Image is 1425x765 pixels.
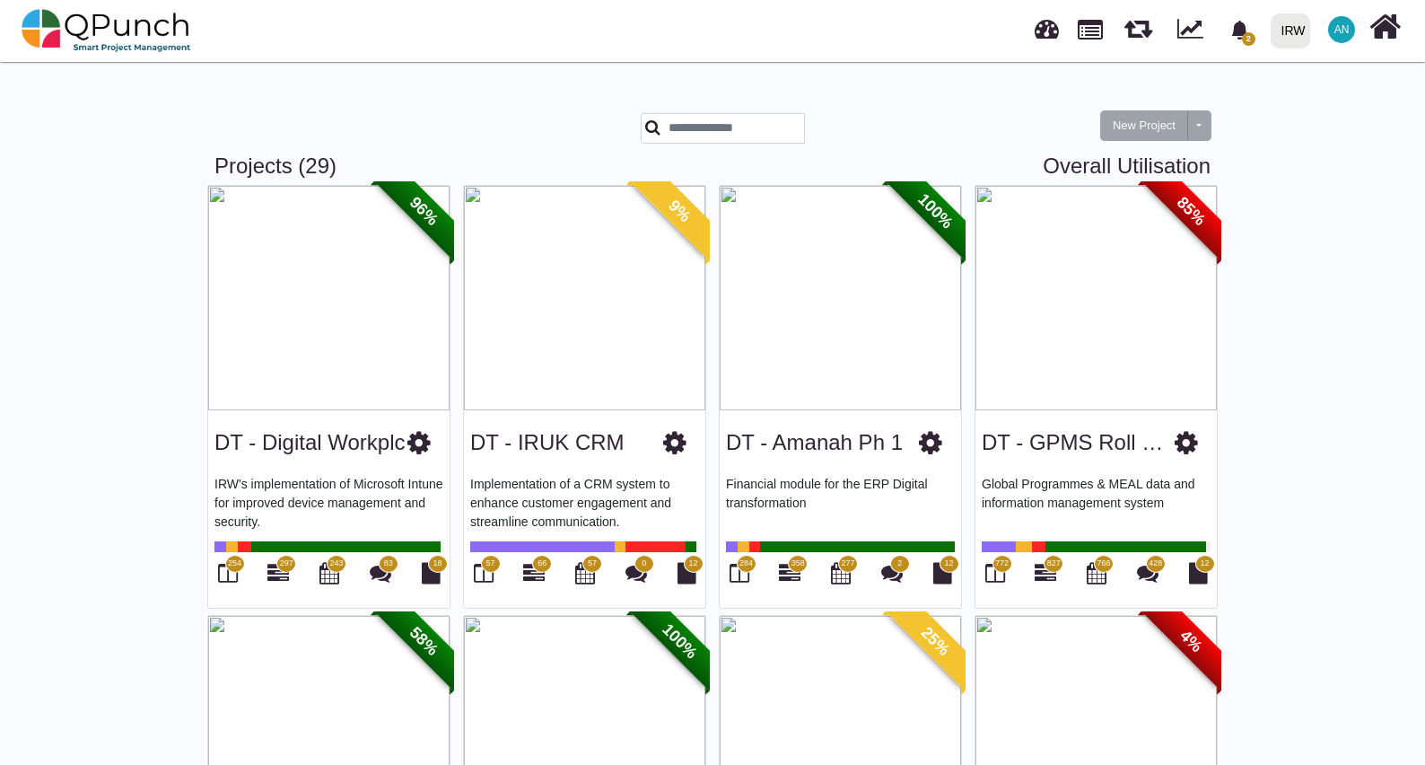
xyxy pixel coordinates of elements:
[1281,15,1306,47] div: IRW
[319,562,339,584] i: Calendar
[1078,12,1103,40] span: Projects
[831,562,851,584] i: Calendar
[881,562,903,584] i: Punch Discussions
[1242,32,1255,46] span: 2
[1263,1,1317,60] a: IRW
[982,430,1176,454] a: DT - GPMS Roll out
[1317,1,1366,58] a: AN
[726,430,903,456] h3: DT - Amanah Ph 1
[1043,154,1211,180] a: Overall Utilisation
[625,562,647,584] i: Punch Discussions
[1087,562,1106,584] i: Calendar
[1141,162,1241,261] span: 85%
[726,430,903,454] a: DT - Amanah Ph 1
[214,430,405,454] a: DT - Digital Workplc
[374,592,474,691] span: 58%
[218,562,238,584] i: Board
[1047,558,1061,570] span: 827
[678,562,696,584] i: Document Library
[886,592,985,691] span: 25%
[985,562,1005,584] i: Board
[630,162,730,261] span: 9%
[1035,11,1059,38] span: Dashboard
[1100,110,1188,141] button: New Project
[22,4,191,57] img: qpunch-sp.fa6292f.png
[1097,558,1110,570] span: 766
[630,592,730,691] span: 100%
[575,562,595,584] i: Calendar
[1328,16,1355,43] span: Anum Naz
[474,562,494,584] i: Board
[1200,558,1209,570] span: 12
[1220,1,1263,57] a: bell fill2
[374,162,474,261] span: 96%
[433,558,441,570] span: 18
[739,558,753,570] span: 284
[995,558,1009,570] span: 772
[1230,21,1249,40] svg: bell fill
[267,562,289,584] i: Gantt
[1124,9,1152,39] span: Releases
[370,562,391,584] i: Punch Discussions
[214,430,405,456] h3: DT - Digital Workplc
[523,562,545,584] i: Gantt
[470,430,625,454] a: DT - IRUK CRM
[1189,562,1208,584] i: Document Library
[1137,562,1158,584] i: Punch Discussions
[485,558,494,570] span: 57
[214,475,443,529] p: IRW's implementation of Microsoft Intune for improved device management and security.
[523,569,545,584] a: 66
[688,558,697,570] span: 12
[886,162,985,261] span: 100%
[897,558,902,570] span: 2
[1149,558,1162,570] span: 428
[642,558,646,570] span: 0
[982,430,1175,456] h3: DT - GPMS Roll out
[470,430,625,456] h3: DT - IRUK CRM
[228,558,241,570] span: 254
[422,562,441,584] i: Document Library
[1334,24,1350,35] span: AN
[1224,13,1255,46] div: Notification
[214,154,1211,180] h3: Projects (29)
[1369,10,1401,44] i: Home
[730,562,749,584] i: Board
[791,558,805,570] span: 358
[267,569,289,584] a: 297
[944,558,953,570] span: 12
[470,475,699,529] p: Implementation of a CRM system to enhance customer engagement and streamline communication.
[841,558,854,570] span: 277
[384,558,393,570] span: 83
[1035,569,1056,584] a: 827
[1141,592,1241,691] span: 4%
[779,569,800,584] a: 358
[1035,562,1056,584] i: Gantt
[1168,1,1220,60] div: Dynamic Report
[280,558,293,570] span: 297
[329,558,343,570] span: 243
[726,475,955,529] p: Financial module for the ERP Digital transformation
[588,558,597,570] span: 57
[538,558,546,570] span: 66
[982,475,1211,529] p: Global Programmes & MEAL data and information management system
[933,562,952,584] i: Document Library
[779,562,800,584] i: Gantt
